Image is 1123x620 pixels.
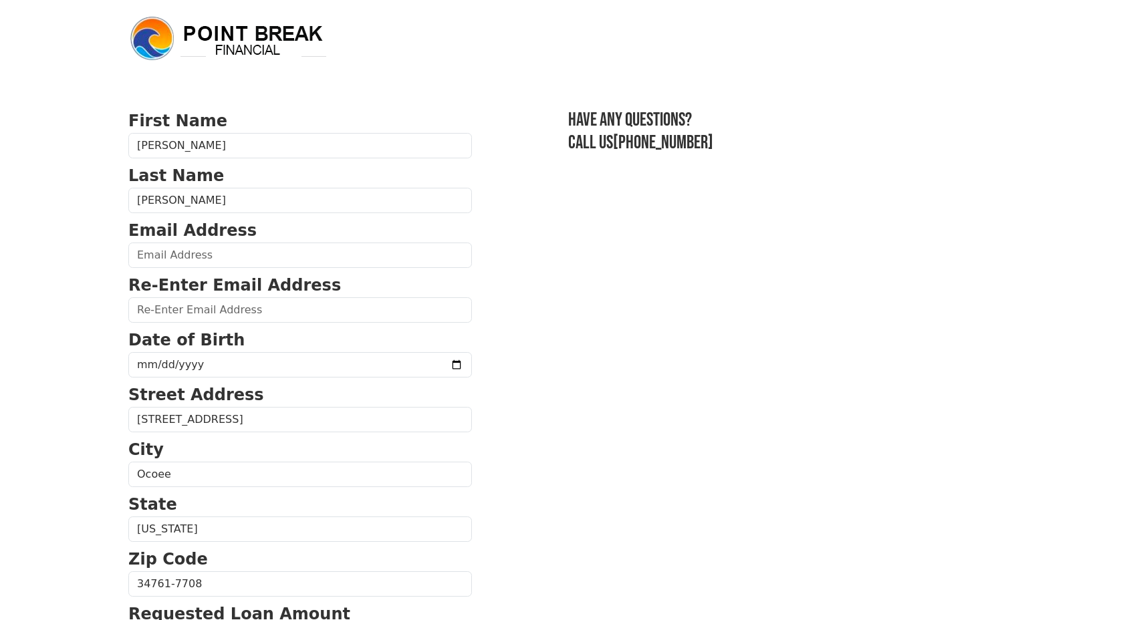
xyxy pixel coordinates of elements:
[128,221,257,240] strong: Email Address
[128,166,224,185] strong: Last Name
[128,276,341,295] strong: Re-Enter Email Address
[568,132,995,154] h3: Call us
[128,188,472,213] input: Last Name
[128,407,472,432] input: Street Address
[128,550,208,569] strong: Zip Code
[128,133,472,158] input: First Name
[128,462,472,487] input: City
[128,243,472,268] input: Email Address
[128,15,329,63] img: logo.png
[568,109,995,132] h3: Have any questions?
[128,385,264,404] strong: Street Address
[128,297,472,323] input: Re-Enter Email Address
[128,571,472,597] input: Zip Code
[128,331,245,349] strong: Date of Birth
[128,495,177,514] strong: State
[128,440,164,459] strong: City
[128,112,227,130] strong: First Name
[613,132,713,154] a: [PHONE_NUMBER]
